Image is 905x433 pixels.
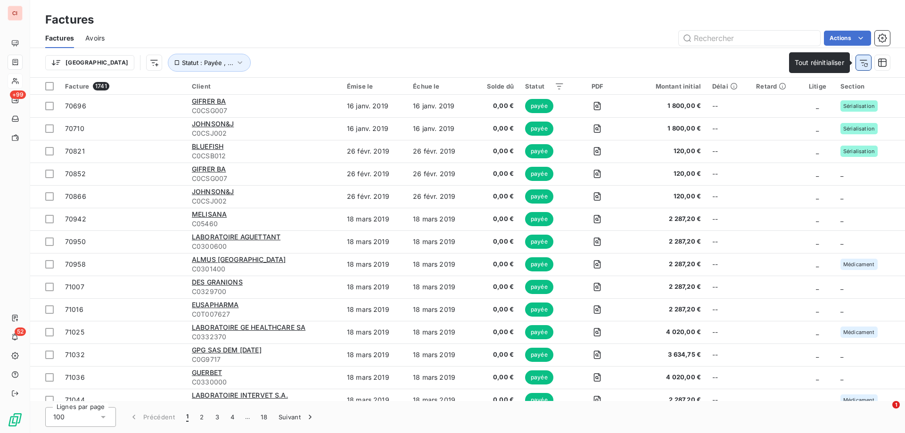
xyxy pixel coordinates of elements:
button: 3 [210,407,225,427]
span: 71036 [65,373,85,381]
span: 71016 [65,305,83,313]
span: 1741 [93,82,109,90]
h3: Factures [45,11,94,28]
span: C0329700 [192,287,336,296]
span: _ [816,328,819,336]
span: _ [816,237,819,245]
input: Rechercher [679,31,820,46]
td: 18 mars 2019 [407,389,473,411]
span: 70950 [65,237,86,245]
span: 71044 [65,396,85,404]
span: 120,00 € [631,169,701,179]
td: 16 janv. 2019 [407,117,473,140]
div: Montant initial [631,82,701,90]
span: payée [525,280,553,294]
span: _ [816,124,819,132]
span: Médicament [843,261,875,267]
span: 4 020,00 € [631,373,701,382]
span: LABORATOIRE GE HEALTHCARE SA [192,323,305,331]
span: payée [525,302,553,317]
span: 71007 [65,283,84,291]
span: 0,00 € [479,282,514,292]
span: payée [525,99,553,113]
span: 3 634,75 € [631,350,701,359]
span: 70942 [65,215,86,223]
td: 16 janv. 2019 [341,117,407,140]
td: -- [707,163,750,185]
span: 1 800,00 € [631,124,701,133]
span: GPG SAS DEM [DATE] [192,346,262,354]
span: C0T007627 [192,310,336,319]
td: -- [707,298,750,321]
td: 26 févr. 2019 [407,185,473,208]
span: 1 800,00 € [631,101,701,111]
td: 18 mars 2019 [407,298,473,321]
button: Actions [824,31,871,46]
span: _ [840,351,843,359]
span: C0G9717 [192,355,336,364]
span: _ [816,373,819,381]
span: 4 020,00 € [631,327,701,337]
span: 0,00 € [479,214,514,224]
span: _ [816,283,819,291]
span: _ [840,373,843,381]
span: 0,00 € [479,260,514,269]
span: 0,00 € [479,192,514,201]
span: MELISANA [192,210,227,218]
button: 4 [225,407,240,427]
td: 18 mars 2019 [407,208,473,230]
td: -- [707,208,750,230]
span: Sérialisation [843,148,875,154]
div: Émise le [347,82,402,90]
span: Avoirs [85,33,105,43]
td: -- [707,95,750,117]
td: 18 mars 2019 [407,253,473,276]
td: -- [707,276,750,298]
span: _ [840,305,843,313]
span: 70710 [65,124,84,132]
span: 0,00 € [479,237,514,246]
span: 70852 [65,170,86,178]
td: -- [707,343,750,366]
td: -- [707,321,750,343]
span: Facture [65,82,89,90]
button: 1 [181,407,194,427]
td: -- [707,185,750,208]
span: 2 287,20 € [631,214,701,224]
div: Statut [525,82,564,90]
span: 71025 [65,328,84,336]
span: _ [816,305,819,313]
span: payée [525,325,553,339]
span: Médicament [843,329,875,335]
td: 18 mars 2019 [341,208,407,230]
span: 70696 [65,102,86,110]
td: 18 mars 2019 [407,366,473,389]
span: _ [816,396,819,404]
td: -- [707,140,750,163]
td: 18 mars 2019 [407,276,473,298]
div: Solde dû [479,82,514,90]
span: C05460 [192,219,336,229]
td: 18 mars 2019 [341,389,407,411]
span: 0,00 € [479,124,514,133]
span: _ [840,237,843,245]
td: 16 janv. 2019 [407,95,473,117]
span: payée [525,122,553,136]
span: 2 287,20 € [631,260,701,269]
span: payée [525,189,553,204]
td: 26 févr. 2019 [407,140,473,163]
span: _ [816,102,819,110]
span: C0300600 [192,242,336,251]
button: Précédent [123,407,181,427]
span: 100 [53,412,65,422]
span: C0333500 [192,400,336,409]
span: 0,00 € [479,327,514,337]
span: 71032 [65,351,85,359]
span: 2 287,20 € [631,395,701,405]
td: 18 mars 2019 [407,230,473,253]
span: 0,00 € [479,395,514,405]
span: C0CSB012 [192,151,336,161]
td: -- [707,253,750,276]
span: _ [816,215,819,223]
span: ALMUS [GEOGRAPHIC_DATA] [192,255,286,263]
